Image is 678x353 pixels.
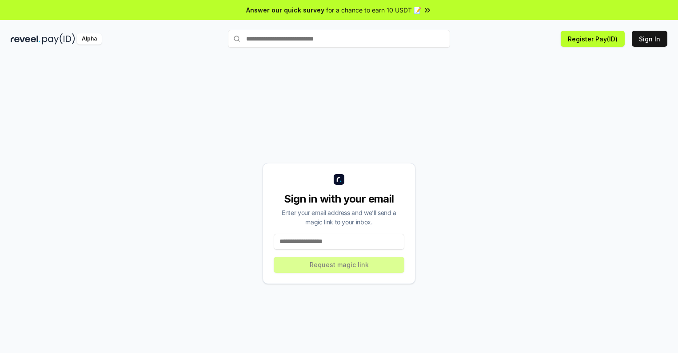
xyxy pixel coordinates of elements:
img: reveel_dark [11,33,40,45]
button: Sign In [632,31,667,47]
span: Answer our quick survey [246,5,324,15]
span: for a chance to earn 10 USDT 📝 [326,5,421,15]
button: Register Pay(ID) [561,31,625,47]
img: pay_id [42,33,75,45]
div: Sign in with your email [274,192,404,206]
img: logo_small [334,174,344,185]
div: Enter your email address and we’ll send a magic link to your inbox. [274,208,404,227]
div: Alpha [77,33,102,45]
